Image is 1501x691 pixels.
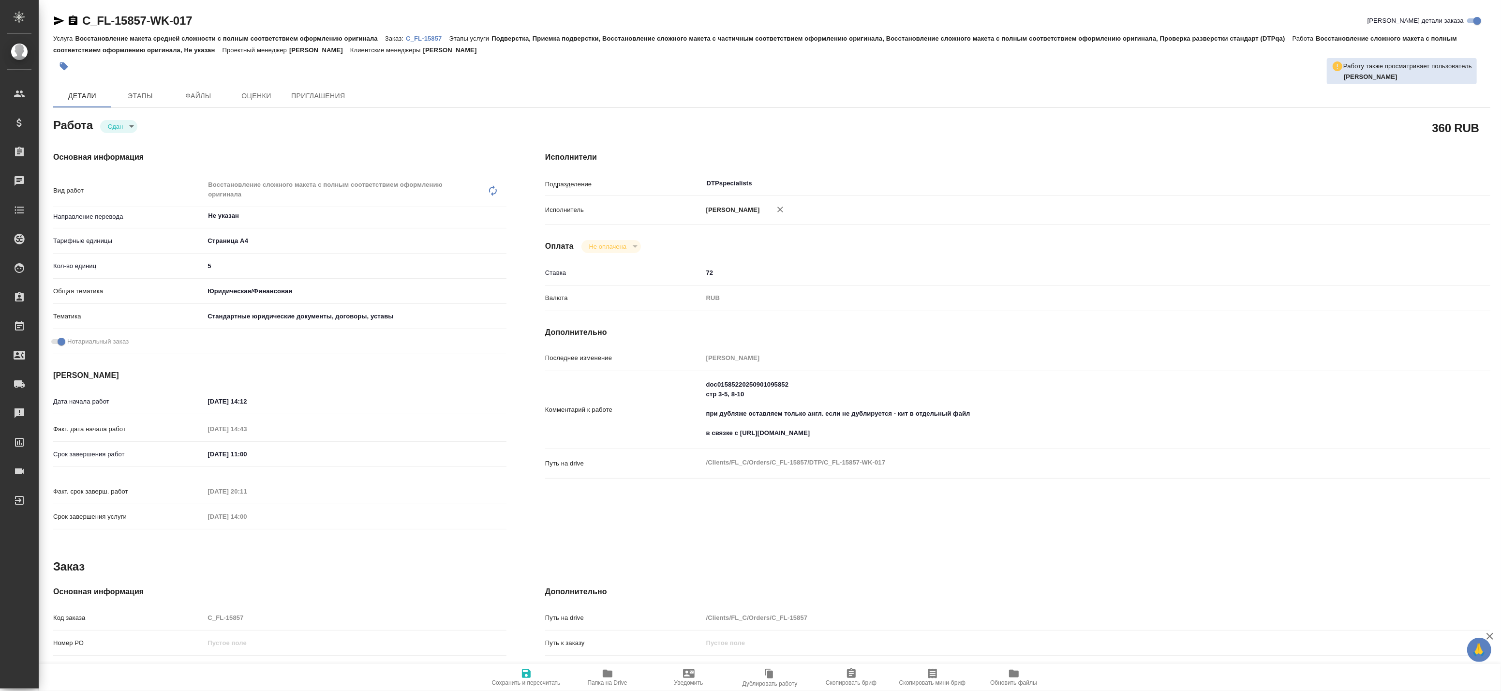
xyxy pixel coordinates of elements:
[567,664,648,691] button: Папка на Drive
[204,661,506,675] input: Пустое поле
[1432,120,1479,136] h2: 360 RUB
[892,664,973,691] button: Скопировать мини-бриф
[491,35,1292,42] p: Подверстка, Приемка подверстки, Восстановление сложного макета с частичным соответствием оформлен...
[449,35,492,42] p: Этапы услуги
[59,90,105,102] span: Детали
[1344,72,1472,82] p: Исмагилова Диана
[350,46,423,54] p: Клиентские менеджеры
[586,242,629,251] button: Не оплачена
[545,151,1490,163] h4: Исполнители
[117,90,163,102] span: Этапы
[82,14,192,27] a: C_FL-15857-WK-017
[204,283,506,300] div: Юридическая/Финансовая
[973,664,1055,691] button: Обновить файлы
[1467,638,1491,662] button: 🙏
[811,664,892,691] button: Скопировать бриф
[53,559,85,574] h2: Заказ
[545,663,703,673] p: Проекты Smartcat
[545,459,703,468] p: Путь на drive
[406,34,449,42] a: C_FL-15857
[492,679,561,686] span: Сохранить и пересчитать
[545,613,703,623] p: Путь на drive
[53,261,204,271] p: Кол-во единиц
[406,35,449,42] p: C_FL-15857
[53,613,204,623] p: Код заказа
[674,679,703,686] span: Уведомить
[486,664,567,691] button: Сохранить и пересчитать
[423,46,484,54] p: [PERSON_NAME]
[67,15,79,27] button: Скопировать ссылку
[743,680,798,687] span: Дублировать работу
[729,664,811,691] button: Дублировать работу
[53,512,204,522] p: Срок завершения услуги
[501,215,503,217] button: Open
[1344,73,1397,80] b: [PERSON_NAME]
[53,586,506,598] h4: Основная информация
[204,259,506,273] input: ✎ Введи что-нибудь
[1367,16,1464,26] span: [PERSON_NAME] детали заказа
[223,46,289,54] p: Проектный менеджер
[204,308,506,325] div: Стандартные юридические документы, договоры, уставы
[53,116,93,133] h2: Работа
[53,450,204,459] p: Срок завершения работ
[703,290,1412,306] div: RUB
[545,293,703,303] p: Валюта
[204,611,506,625] input: Пустое поле
[204,233,506,249] div: Страница А4
[545,205,703,215] p: Исполнитель
[53,236,204,246] p: Тарифные единицы
[53,487,204,496] p: Факт. срок заверш. работ
[204,422,289,436] input: Пустое поле
[1406,182,1408,184] button: Open
[289,46,350,54] p: [PERSON_NAME]
[1293,35,1316,42] p: Работа
[545,327,1490,338] h4: Дополнительно
[703,266,1412,280] input: ✎ Введи что-нибудь
[53,424,204,434] p: Факт. дата начала работ
[53,370,506,381] h4: [PERSON_NAME]
[53,212,204,222] p: Направление перевода
[545,586,1490,598] h4: Дополнительно
[545,353,703,363] p: Последнее изменение
[826,679,877,686] span: Скопировать бриф
[204,484,289,498] input: Пустое поле
[53,35,75,42] p: Услуга
[703,205,760,215] p: [PERSON_NAME]
[703,454,1412,471] textarea: /Clients/FL_C/Orders/C_FL-15857/DTP/C_FL-15857-WK-017
[204,636,506,650] input: Пустое поле
[545,638,703,648] p: Путь к заказу
[100,120,137,133] div: Сдан
[1471,640,1487,660] span: 🙏
[703,636,1412,650] input: Пустое поле
[53,312,204,321] p: Тематика
[105,122,126,131] button: Сдан
[648,664,729,691] button: Уведомить
[291,90,345,102] span: Приглашения
[545,180,703,189] p: Подразделение
[990,679,1037,686] span: Обновить файлы
[204,394,289,408] input: ✎ Введи что-нибудь
[1343,61,1472,71] p: Работу также просматривает пользователь
[204,510,289,524] input: Пустое поле
[770,199,791,220] button: Удалить исполнителя
[75,35,385,42] p: Восстановление макета средней сложности с полным соответствием оформлению оригинала
[67,337,129,346] span: Нотариальный заказ
[53,638,204,648] p: Номер РО
[703,611,1412,625] input: Пустое поле
[53,15,65,27] button: Скопировать ссылку для ЯМессенджера
[545,405,703,415] p: Комментарий к работе
[703,351,1412,365] input: Пустое поле
[204,447,289,461] input: ✎ Введи что-нибудь
[581,240,641,253] div: Сдан
[53,397,204,406] p: Дата начала работ
[545,240,574,252] h4: Оплата
[53,186,204,195] p: Вид работ
[545,268,703,278] p: Ставка
[53,56,74,77] button: Добавить тэг
[53,663,204,673] p: Вид услуги
[899,679,966,686] span: Скопировать мини-бриф
[53,286,204,296] p: Общая тематика
[233,90,280,102] span: Оценки
[385,35,406,42] p: Заказ:
[703,376,1412,441] textarea: doc01585220250901095852 стр 3-5, 8-10 при дубляже оставляем только англ. если не дублируется - ки...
